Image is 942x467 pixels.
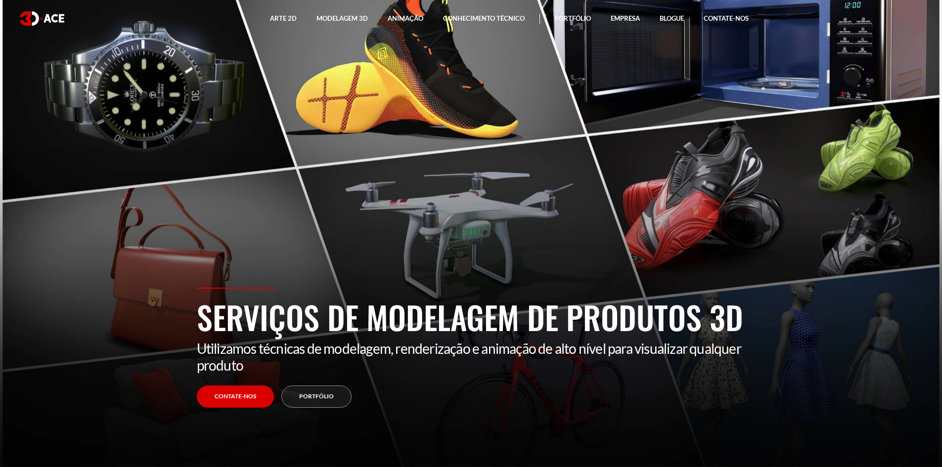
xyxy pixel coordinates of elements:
[316,14,368,22] font: Modelagem 3D
[660,14,684,22] font: Blogue
[443,14,525,22] font: Conhecimento técnico
[611,14,640,22] font: Empresa
[215,392,256,400] font: Contate-nos
[20,11,64,26] img: logotipo branco
[281,385,352,408] a: Portfólio
[299,392,334,400] font: Portfólio
[197,385,274,408] a: Contate-nos
[388,14,423,22] font: Animação
[197,340,741,374] font: Utilizamos técnicas de modelagem, renderização e animação de alto nível para visualizar qualquer ...
[197,294,743,340] font: Serviços de modelagem de produtos 3D
[704,14,749,22] font: Contate-nos
[555,14,591,22] font: Portfólio
[270,14,297,22] font: Arte 2D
